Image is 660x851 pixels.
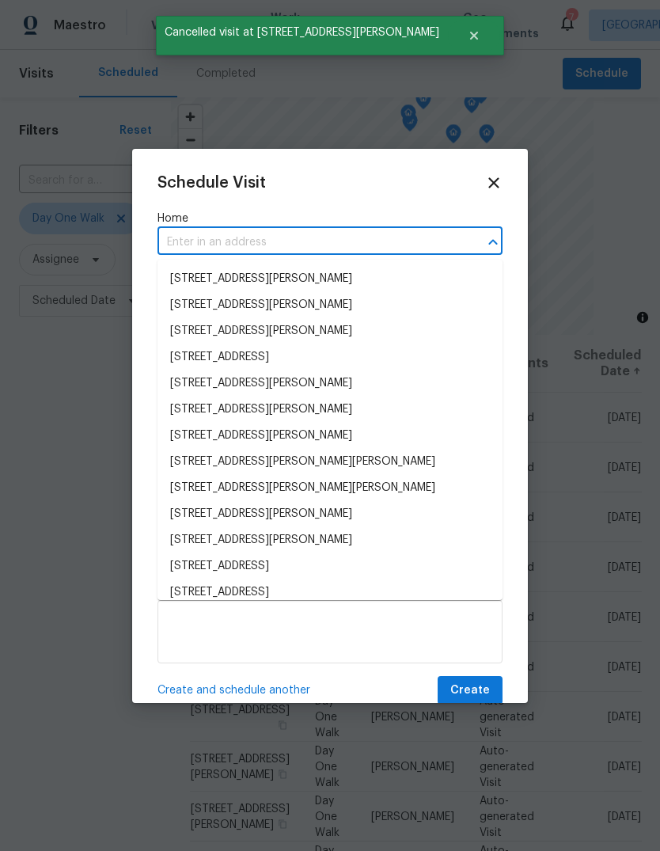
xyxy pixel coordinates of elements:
[482,231,504,253] button: Close
[485,174,503,192] span: Close
[157,230,458,255] input: Enter in an address
[157,527,503,553] li: [STREET_ADDRESS][PERSON_NAME]
[157,397,503,423] li: [STREET_ADDRESS][PERSON_NAME]
[157,501,503,527] li: [STREET_ADDRESS][PERSON_NAME]
[157,318,503,344] li: [STREET_ADDRESS][PERSON_NAME]
[157,344,503,370] li: [STREET_ADDRESS]
[157,579,503,606] li: [STREET_ADDRESS]
[450,681,490,701] span: Create
[157,211,503,226] label: Home
[438,676,503,705] button: Create
[157,682,310,698] span: Create and schedule another
[157,553,503,579] li: [STREET_ADDRESS]
[448,20,500,51] button: Close
[157,175,266,191] span: Schedule Visit
[157,475,503,501] li: [STREET_ADDRESS][PERSON_NAME][PERSON_NAME]
[157,266,503,292] li: [STREET_ADDRESS][PERSON_NAME]
[157,292,503,318] li: [STREET_ADDRESS][PERSON_NAME]
[156,16,448,49] span: Cancelled visit at [STREET_ADDRESS][PERSON_NAME]
[157,423,503,449] li: [STREET_ADDRESS][PERSON_NAME]
[157,370,503,397] li: [STREET_ADDRESS][PERSON_NAME]
[157,449,503,475] li: [STREET_ADDRESS][PERSON_NAME][PERSON_NAME]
